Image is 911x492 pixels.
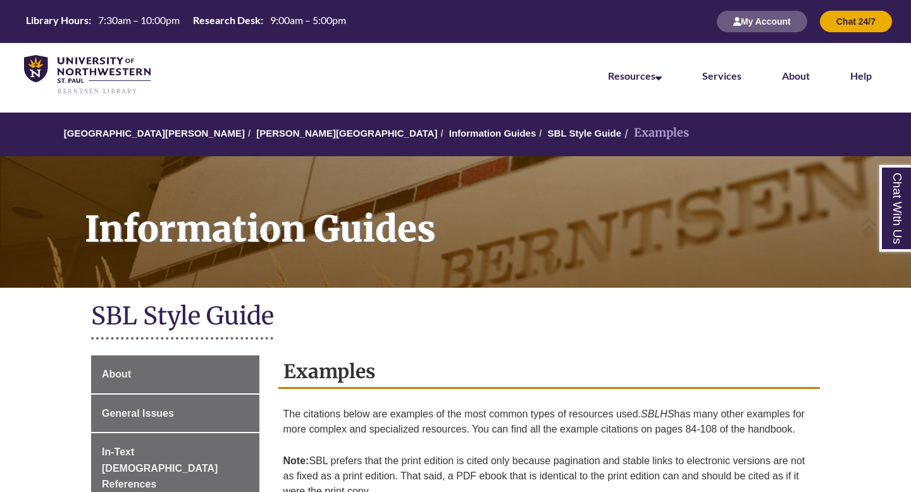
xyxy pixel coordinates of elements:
[702,70,741,82] a: Services
[820,11,892,32] button: Chat 24/7
[820,16,892,27] a: Chat 24/7
[91,355,259,393] a: About
[860,217,908,234] a: Back to Top
[850,70,872,82] a: Help
[717,11,807,32] button: My Account
[21,13,93,27] th: Library Hours:
[283,455,309,466] strong: Note:
[283,402,815,442] p: The citations below are examples of the most common types of resources used. has many other examp...
[21,13,351,30] a: Hours Today
[621,124,689,142] li: Examples
[91,395,259,433] a: General Issues
[278,355,821,389] h2: Examples
[24,55,151,95] img: UNWSP Library Logo
[641,409,674,419] em: SBLHS
[782,70,810,82] a: About
[102,446,218,489] span: In-Text [DEMOGRAPHIC_DATA] References
[91,300,820,334] h1: SBL Style Guide
[548,128,621,138] a: SBL Style Guide
[71,156,911,271] h1: Information Guides
[102,369,131,379] span: About
[270,14,346,26] span: 9:00am – 5:00pm
[21,13,351,29] table: Hours Today
[102,408,174,419] span: General Issues
[449,128,536,138] a: Information Guides
[717,16,807,27] a: My Account
[98,14,180,26] span: 7:30am – 10:00pm
[608,70,662,82] a: Resources
[188,13,265,27] th: Research Desk:
[256,128,437,138] a: [PERSON_NAME][GEOGRAPHIC_DATA]
[64,128,245,138] a: [GEOGRAPHIC_DATA][PERSON_NAME]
